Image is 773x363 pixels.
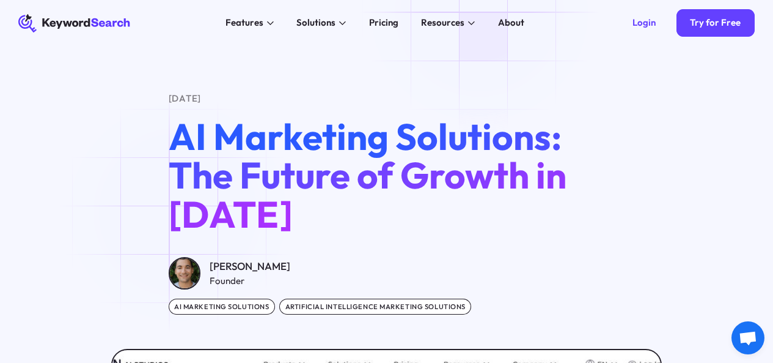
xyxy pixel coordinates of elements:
[421,16,464,30] div: Resources
[632,17,656,29] div: Login
[498,16,524,30] div: About
[210,274,290,288] div: Founder
[491,14,532,32] a: About
[731,321,764,354] a: Open chat
[169,299,275,315] div: ai marketing solutions
[210,258,290,274] div: [PERSON_NAME]
[676,9,755,37] a: Try for Free
[169,113,566,238] span: AI Marketing Solutions: The Future of Growth in [DATE]
[369,16,398,30] div: Pricing
[169,92,605,106] div: [DATE]
[690,17,741,29] div: Try for Free
[296,16,335,30] div: Solutions
[362,14,406,32] a: Pricing
[279,299,471,315] div: artificial intelligence marketing solutions
[619,9,670,37] a: Login
[225,16,263,30] div: Features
